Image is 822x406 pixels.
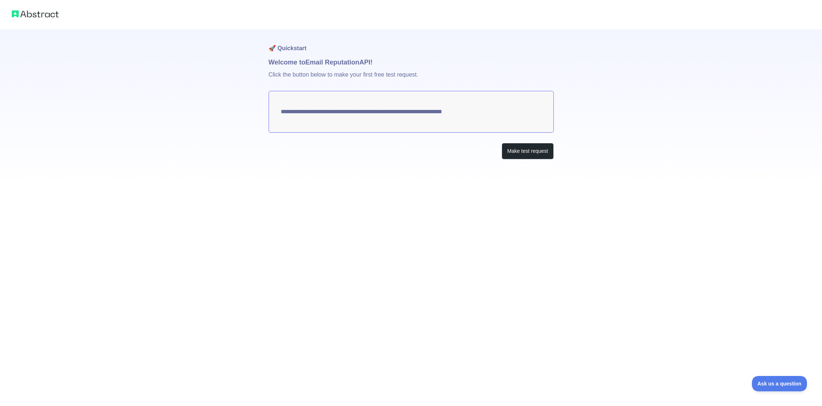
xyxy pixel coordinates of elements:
button: Make test request [502,143,553,159]
h1: 🚀 Quickstart [269,29,554,57]
iframe: Toggle Customer Support [752,376,807,391]
img: Abstract logo [12,9,59,19]
p: Click the button below to make your first free test request. [269,67,554,91]
h1: Welcome to Email Reputation API! [269,57,554,67]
